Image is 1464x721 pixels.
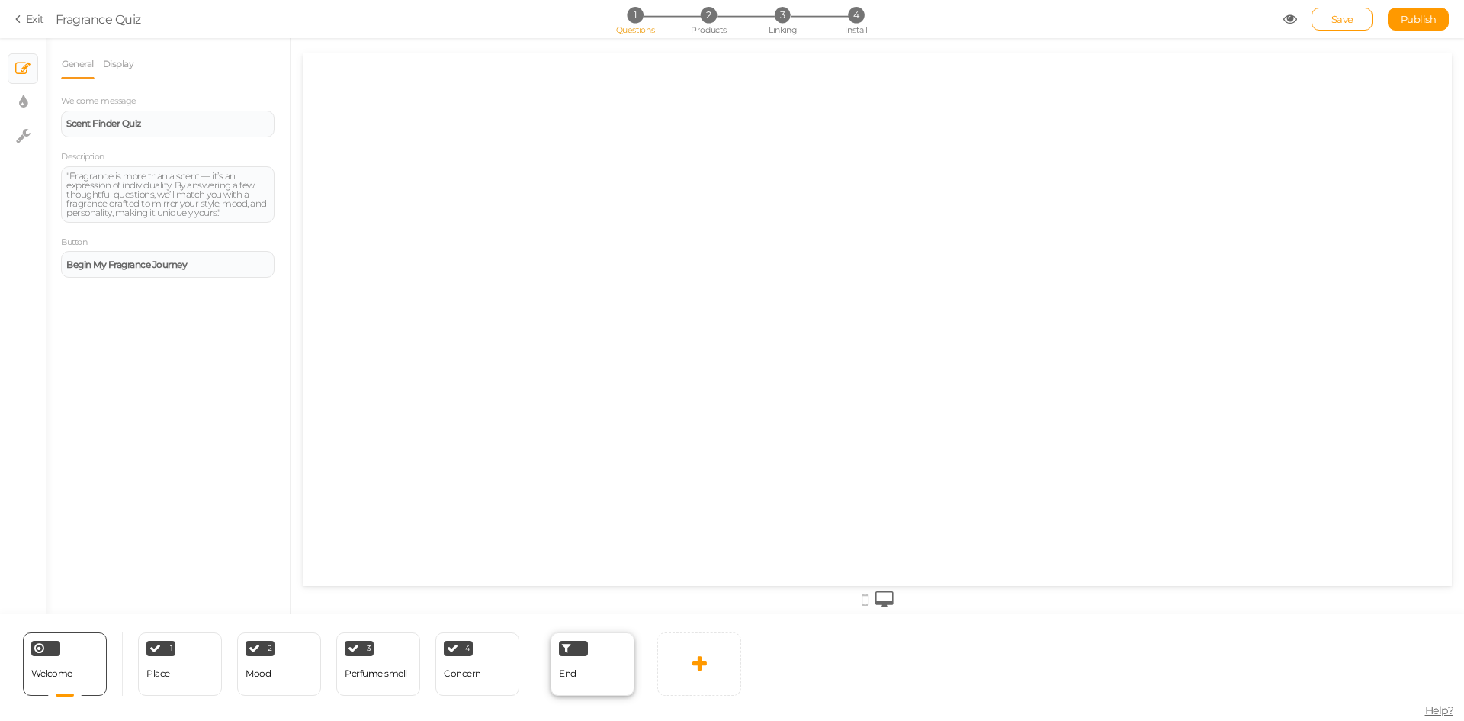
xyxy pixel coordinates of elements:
[56,10,141,28] div: Fragrance Quiz
[1331,13,1353,25] span: Save
[691,24,727,35] span: Products
[345,668,407,679] div: Perfume smell
[616,24,655,35] span: Questions
[66,259,187,270] strong: Begin My Fragrance Journey
[246,668,271,679] div: Mood
[1401,13,1437,25] span: Publish
[627,7,643,23] span: 1
[23,632,107,696] div: Welcome
[775,7,791,23] span: 3
[701,7,717,23] span: 2
[61,237,87,248] label: Button
[15,11,44,27] a: Exit
[138,632,222,696] div: 1 Place
[1425,703,1454,717] span: Help?
[769,24,796,35] span: Linking
[61,50,95,79] a: General
[673,7,744,23] li: 2 Products
[465,645,470,652] span: 4
[444,668,481,679] div: Concern
[435,632,519,696] div: 4 Concern
[559,668,576,679] span: End
[237,632,321,696] div: 2 Mood
[747,7,818,23] li: 3 Linking
[1311,8,1372,31] div: Save
[66,117,141,129] strong: Scent Finder Quiz
[845,24,867,35] span: Install
[102,50,135,79] a: Display
[268,645,272,652] span: 2
[367,645,371,652] span: 3
[61,96,136,107] label: Welcome message
[820,7,891,23] li: 4 Install
[66,172,269,217] div: "Fragrance is more than a scent — it’s an expression of individuality. By answering a few thought...
[170,645,173,652] span: 1
[848,7,864,23] span: 4
[336,632,420,696] div: 3 Perfume smell
[599,7,670,23] li: 1 Questions
[61,152,104,163] label: Description
[31,668,72,679] span: Welcome
[551,632,634,696] div: End
[146,668,170,679] div: Place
